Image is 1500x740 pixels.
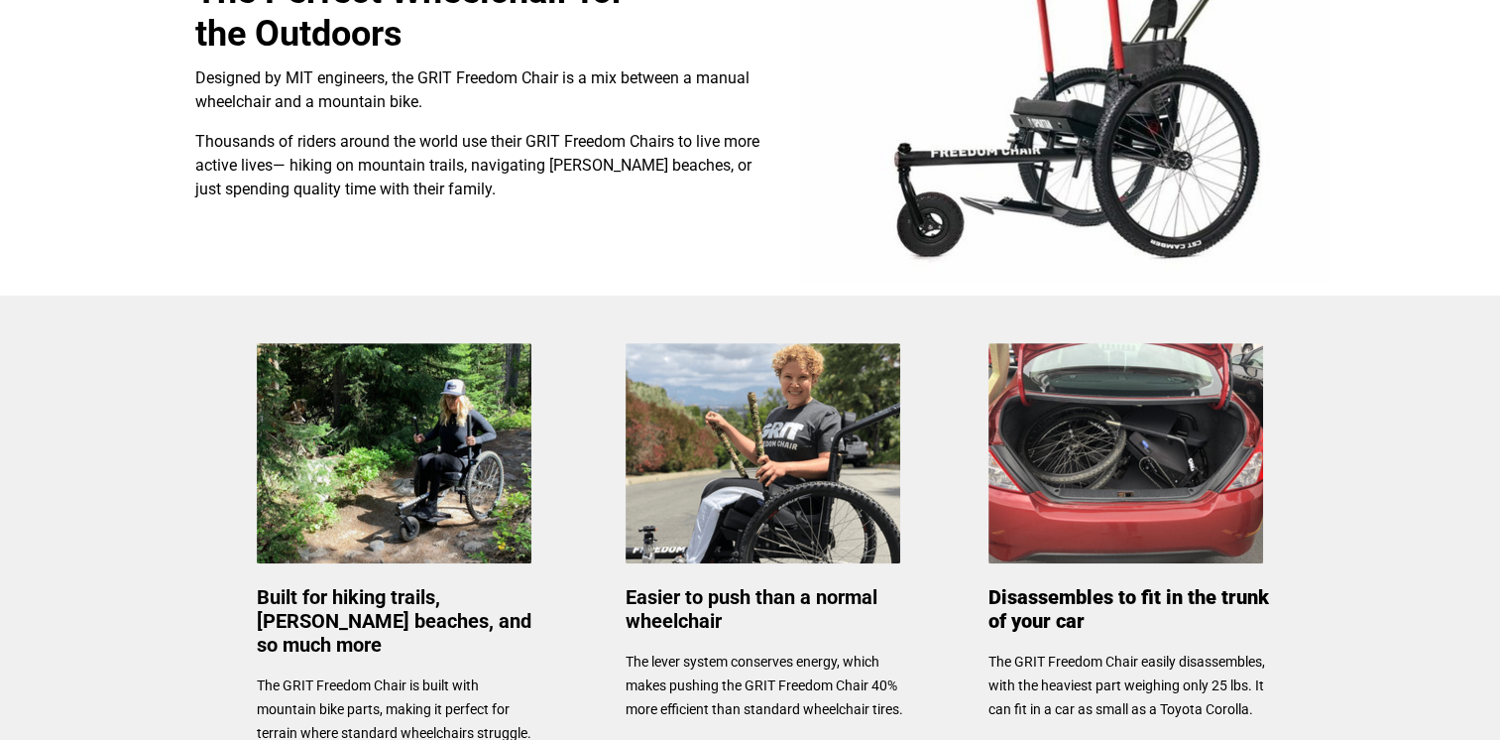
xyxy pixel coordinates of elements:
[626,654,903,717] span: The lever system conserves energy, which makes pushing the GRIT Freedom Chair 40% more efficient ...
[988,654,1265,717] span: The GRIT Freedom Chair easily disassembles, with the heaviest part weighing only 25 lbs. It can f...
[626,585,877,633] span: Easier to push than a normal wheelchair
[988,585,1269,633] span: Disassembles to fit in the trunk of your car
[257,585,531,657] span: Built for hiking trails, [PERSON_NAME] beaches, and so much more
[195,132,759,198] span: Thousands of riders around the world use their GRIT Freedom Chairs to live more active lives— hik...
[70,479,241,517] input: Get more information
[195,68,750,111] span: Designed by MIT engineers, the GRIT Freedom Chair is a mix between a manual wheelchair and a moun...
